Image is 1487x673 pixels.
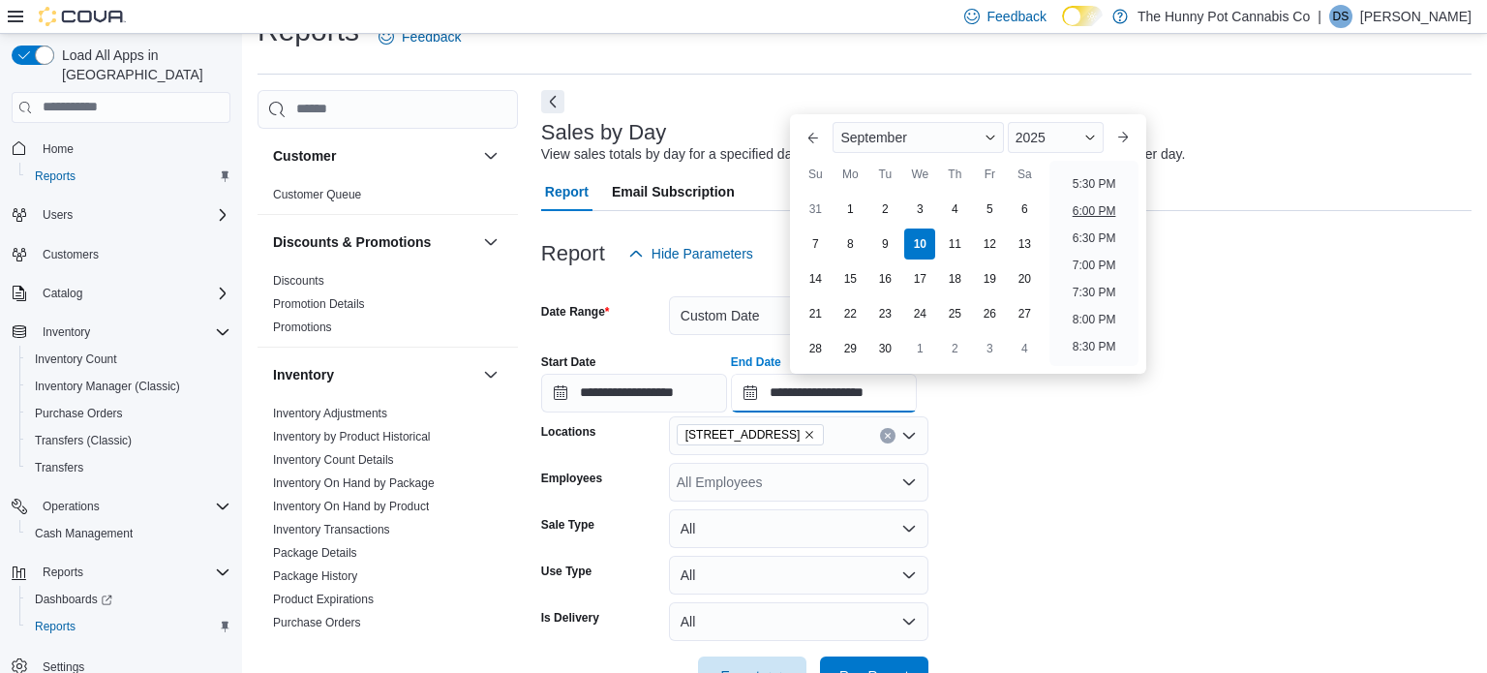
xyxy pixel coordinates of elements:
[835,298,865,329] div: day-22
[35,592,112,607] span: Dashboards
[545,172,589,211] span: Report
[1009,298,1040,329] div: day-27
[1333,5,1350,28] span: DS
[273,616,361,629] a: Purchase Orders
[27,615,83,638] a: Reports
[904,229,935,260] div: day-10
[835,229,865,260] div: day-8
[1062,26,1063,27] span: Dark Mode
[479,363,502,386] button: Inventory
[804,429,815,441] button: Remove 2500 Hurontario St from selection in this group
[835,333,865,364] div: day-29
[35,321,98,344] button: Inventory
[19,373,238,400] button: Inventory Manager (Classic)
[939,263,970,294] div: day-18
[1360,5,1472,28] p: [PERSON_NAME]
[35,138,81,161] a: Home
[273,499,429,514] span: Inventory On Hand by Product
[43,141,74,157] span: Home
[1065,199,1124,223] li: 6:00 PM
[35,137,230,161] span: Home
[4,240,238,268] button: Customers
[27,375,188,398] a: Inventory Manager (Classic)
[19,613,238,640] button: Reports
[27,615,230,638] span: Reports
[19,163,238,190] button: Reports
[35,406,123,421] span: Purchase Orders
[35,619,76,634] span: Reports
[1329,5,1352,28] div: Davin Saini
[541,304,610,320] label: Date Range
[35,561,91,584] button: Reports
[840,130,906,145] span: September
[974,263,1005,294] div: day-19
[27,429,139,452] a: Transfers (Classic)
[621,234,761,273] button: Hide Parameters
[43,565,83,580] span: Reports
[35,242,230,266] span: Customers
[800,263,831,294] div: day-14
[1318,5,1321,28] p: |
[258,183,518,214] div: Customer
[273,452,394,468] span: Inventory Count Details
[4,319,238,346] button: Inventory
[35,203,80,227] button: Users
[371,17,469,56] a: Feedback
[35,168,76,184] span: Reports
[27,522,230,545] span: Cash Management
[27,588,230,611] span: Dashboards
[273,146,336,166] h3: Customer
[880,428,895,444] button: Clear input
[35,321,230,344] span: Inventory
[798,192,1042,366] div: September, 2025
[273,297,365,311] a: Promotion Details
[27,375,230,398] span: Inventory Manager (Classic)
[273,592,374,607] span: Product Expirations
[904,333,935,364] div: day-1
[273,593,374,606] a: Product Expirations
[974,159,1005,190] div: Fr
[273,475,435,491] span: Inventory On Hand by Package
[1016,130,1046,145] span: 2025
[43,499,100,514] span: Operations
[479,144,502,168] button: Customer
[731,354,781,370] label: End Date
[273,365,475,384] button: Inventory
[1065,308,1124,331] li: 8:00 PM
[27,348,125,371] a: Inventory Count
[904,194,935,225] div: day-3
[652,244,753,263] span: Hide Parameters
[731,374,917,413] input: Press the down key to enter a popover containing a calendar. Press the escape key to close the po...
[19,454,238,481] button: Transfers
[833,122,1003,153] div: Button. Open the month selector. September is currently selected.
[974,194,1005,225] div: day-5
[27,165,83,188] a: Reports
[273,274,324,288] a: Discounts
[541,517,594,533] label: Sale Type
[402,27,461,46] span: Feedback
[1065,281,1124,304] li: 7:30 PM
[273,406,387,421] span: Inventory Adjustments
[39,7,126,26] img: Cova
[4,280,238,307] button: Catalog
[541,354,596,370] label: Start Date
[1009,333,1040,364] div: day-4
[1062,6,1103,26] input: Dark Mode
[273,545,357,561] span: Package Details
[273,321,332,334] a: Promotions
[35,282,230,305] span: Catalog
[904,263,935,294] div: day-17
[1108,122,1138,153] button: Next month
[939,159,970,190] div: Th
[669,556,928,595] button: All
[479,230,502,254] button: Discounts & Promotions
[685,425,801,444] span: [STREET_ADDRESS]
[669,509,928,548] button: All
[612,172,735,211] span: Email Subscription
[869,298,900,329] div: day-23
[1008,122,1104,153] div: Button. Open the year selector. 2025 is currently selected.
[541,610,599,626] label: Is Delivery
[939,333,970,364] div: day-2
[1138,5,1310,28] p: The Hunny Pot Cannabis Co
[273,320,332,335] span: Promotions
